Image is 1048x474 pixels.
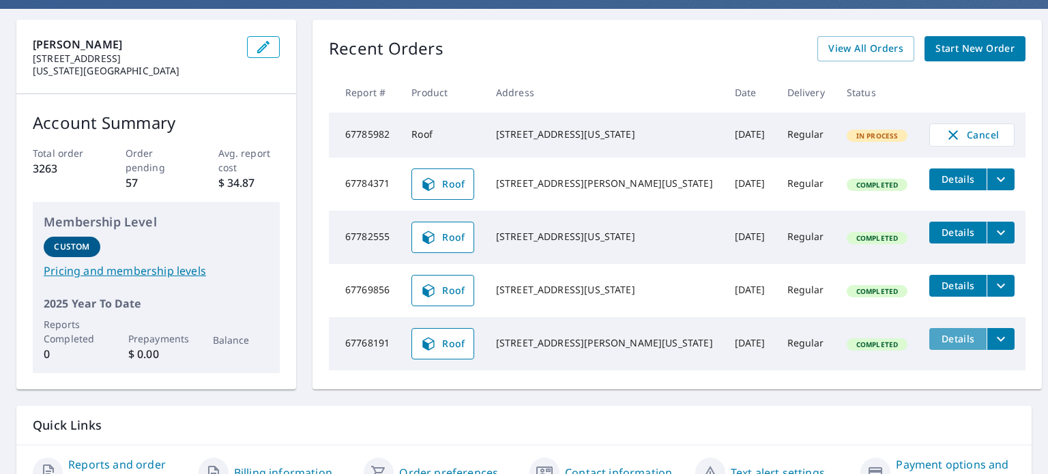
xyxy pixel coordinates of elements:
[929,168,987,190] button: detailsBtn-67784371
[44,346,100,362] p: 0
[944,127,1000,143] span: Cancel
[128,331,185,346] p: Prepayments
[485,72,724,113] th: Address
[724,158,776,211] td: [DATE]
[44,213,269,231] p: Membership Level
[213,333,270,347] p: Balance
[33,110,280,135] p: Account Summary
[420,229,465,246] span: Roof
[724,264,776,317] td: [DATE]
[329,113,401,158] td: 67785982
[987,328,1015,350] button: filesDropdownBtn-67768191
[54,241,89,253] p: Custom
[935,40,1015,57] span: Start New Order
[33,146,95,160] p: Total order
[925,36,1025,61] a: Start New Order
[937,226,978,239] span: Details
[929,123,1015,147] button: Cancel
[848,340,906,349] span: Completed
[411,222,474,253] a: Roof
[929,222,987,243] button: detailsBtn-67782555
[496,230,713,243] div: [STREET_ADDRESS][US_STATE]
[937,173,978,186] span: Details
[33,65,236,77] p: [US_STATE][GEOGRAPHIC_DATA]
[496,128,713,141] div: [STREET_ADDRESS][US_STATE]
[929,328,987,350] button: detailsBtn-67768191
[329,211,401,264] td: 67782555
[218,175,280,191] p: $ 34.87
[724,211,776,264] td: [DATE]
[329,158,401,211] td: 67784371
[848,131,907,140] span: In Process
[329,317,401,370] td: 67768191
[724,317,776,370] td: [DATE]
[817,36,914,61] a: View All Orders
[126,146,188,175] p: Order pending
[329,264,401,317] td: 67769856
[828,40,903,57] span: View All Orders
[33,36,236,53] p: [PERSON_NAME]
[937,279,978,292] span: Details
[496,283,713,297] div: [STREET_ADDRESS][US_STATE]
[987,222,1015,243] button: filesDropdownBtn-67782555
[33,417,1015,434] p: Quick Links
[128,346,185,362] p: $ 0.00
[848,180,906,190] span: Completed
[937,332,978,345] span: Details
[848,233,906,243] span: Completed
[411,275,474,306] a: Roof
[987,168,1015,190] button: filesDropdownBtn-67784371
[420,282,465,299] span: Roof
[987,275,1015,297] button: filesDropdownBtn-67769856
[329,72,401,113] th: Report #
[420,176,465,192] span: Roof
[776,317,836,370] td: Regular
[33,160,95,177] p: 3263
[218,146,280,175] p: Avg. report cost
[496,336,713,350] div: [STREET_ADDRESS][PERSON_NAME][US_STATE]
[401,113,485,158] td: Roof
[496,177,713,190] div: [STREET_ADDRESS][PERSON_NAME][US_STATE]
[776,264,836,317] td: Regular
[848,286,906,296] span: Completed
[33,53,236,65] p: [STREET_ADDRESS]
[401,72,485,113] th: Product
[929,275,987,297] button: detailsBtn-67769856
[44,295,269,312] p: 2025 Year To Date
[776,72,836,113] th: Delivery
[411,168,474,200] a: Roof
[836,72,919,113] th: Status
[724,72,776,113] th: Date
[724,113,776,158] td: [DATE]
[44,263,269,279] a: Pricing and membership levels
[776,158,836,211] td: Regular
[44,317,100,346] p: Reports Completed
[126,175,188,191] p: 57
[776,211,836,264] td: Regular
[329,36,443,61] p: Recent Orders
[411,328,474,359] a: Roof
[420,336,465,352] span: Roof
[776,113,836,158] td: Regular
